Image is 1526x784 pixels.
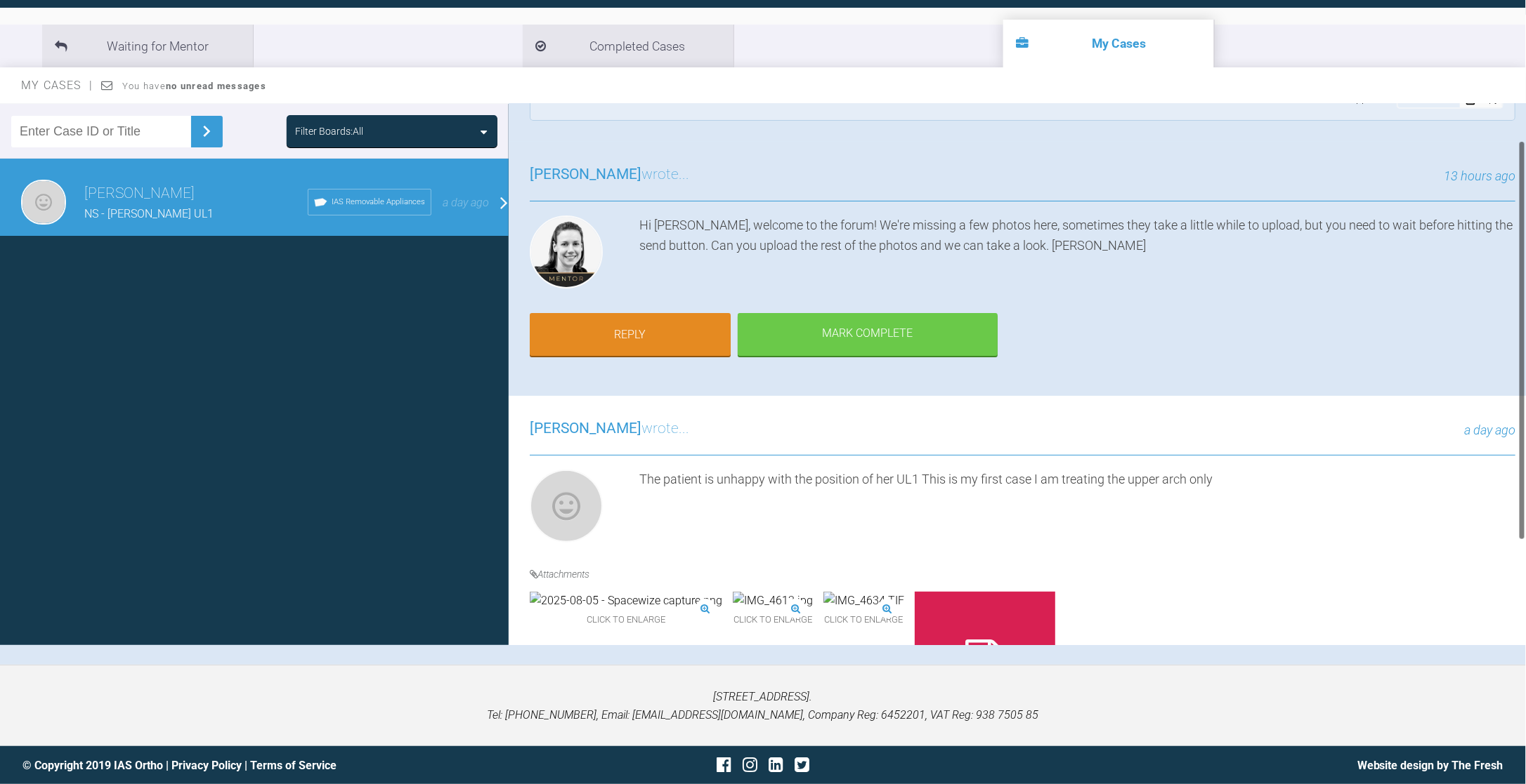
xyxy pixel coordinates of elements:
img: Lawrence Nolan [530,470,603,543]
img: IMG_4612.jpg [733,592,813,610]
div: Mark Complete [738,313,998,357]
img: IMG_4634.TIF [823,592,904,610]
img: chevronRight.28bd32b0.svg [195,120,218,142]
div: © Copyright 2019 IAS Ortho | | [22,757,516,775]
h3: [PERSON_NAME] [84,182,308,206]
span: [PERSON_NAME] [530,420,641,437]
a: Privacy Policy [171,759,242,772]
span: NS - [PERSON_NAME] UL1 [84,207,214,220]
span: 13 hours ago [1444,168,1515,183]
img: 2025-08-05 - Spacewize capture.png [530,592,722,610]
p: [STREET_ADDRESS]. Tel: [PHONE_NUMBER], Email: [EMAIL_ADDRESS][DOMAIN_NAME], Company Reg: 6452201,... [22,688,1504,724]
span: Click to enlarge [733,609,813,631]
span: a day ago [1464,423,1515,437]
span: a day ago [443,196,489,209]
input: Enter Case ID or Title [11,116,191,147]
div: Filter Boards: All [295,124,363,139]
span: [PERSON_NAME] [530,166,641,182]
strong: no unread messages [166,81,266,91]
a: Reply [530,313,731,357]
div: The patient is unhappy with the position of her UL1 This is my first case I am treating the upper... [639,470,1515,548]
span: Click to enlarge [823,609,904,631]
img: Lawrence Nolan [21,180,66,225]
img: Kelly Toft [530,215,603,288]
a: Website design by The Fresh [1357,759,1504,772]
a: Terms of Service [250,759,337,772]
div: Hi [PERSON_NAME], welcome to the forum! We're missing a few photos here, sometimes they take a li... [639,215,1515,294]
li: Completed Cases [523,25,733,67]
span: My Cases [21,79,93,92]
span: IAS Removable Appliances [332,196,425,208]
li: My Cases [1003,20,1214,67]
h3: wrote... [530,163,689,187]
span: You have [122,81,266,91]
h4: Attachments [530,566,1515,582]
li: Waiting for Mentor [42,25,253,67]
h3: wrote... [530,417,689,441]
span: Click to enlarge [530,609,722,631]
